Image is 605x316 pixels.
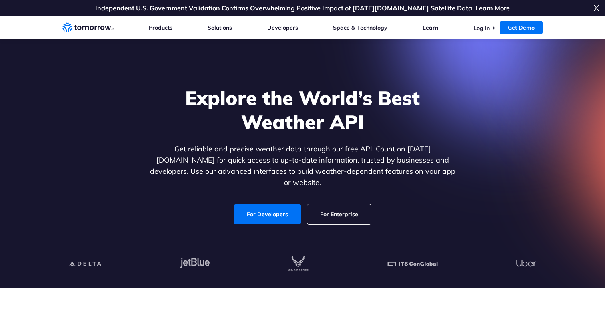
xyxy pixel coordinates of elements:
a: Developers [267,24,298,31]
a: For Enterprise [307,204,371,224]
a: Home link [62,22,114,34]
a: Get Demo [500,21,543,34]
a: For Developers [234,204,301,224]
p: Get reliable and precise weather data through our free API. Count on [DATE][DOMAIN_NAME] for quic... [148,143,457,188]
a: Space & Technology [333,24,387,31]
a: Learn [423,24,438,31]
a: Products [149,24,172,31]
a: Solutions [208,24,232,31]
h1: Explore the World’s Best Weather API [148,86,457,134]
a: Independent U.S. Government Validation Confirms Overwhelming Positive Impact of [DATE][DOMAIN_NAM... [95,4,510,12]
a: Log In [473,24,490,32]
